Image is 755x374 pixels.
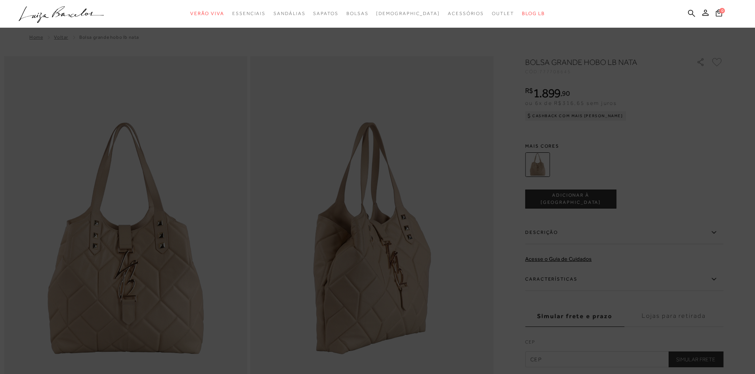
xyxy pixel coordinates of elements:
[492,6,514,21] a: categoryNavScreenReaderText
[232,6,266,21] a: categoryNavScreenReaderText
[713,9,724,19] button: 0
[313,6,338,21] a: categoryNavScreenReaderText
[376,6,440,21] a: noSubCategoriesText
[273,11,305,16] span: Sandálias
[232,11,266,16] span: Essenciais
[190,11,224,16] span: Verão Viva
[273,6,305,21] a: categoryNavScreenReaderText
[190,6,224,21] a: categoryNavScreenReaderText
[376,11,440,16] span: [DEMOGRAPHIC_DATA]
[448,6,484,21] a: categoryNavScreenReaderText
[346,6,369,21] a: categoryNavScreenReaderText
[313,11,338,16] span: Sapatos
[522,11,545,16] span: BLOG LB
[492,11,514,16] span: Outlet
[346,11,369,16] span: Bolsas
[522,6,545,21] a: BLOG LB
[448,11,484,16] span: Acessórios
[719,8,725,13] span: 0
